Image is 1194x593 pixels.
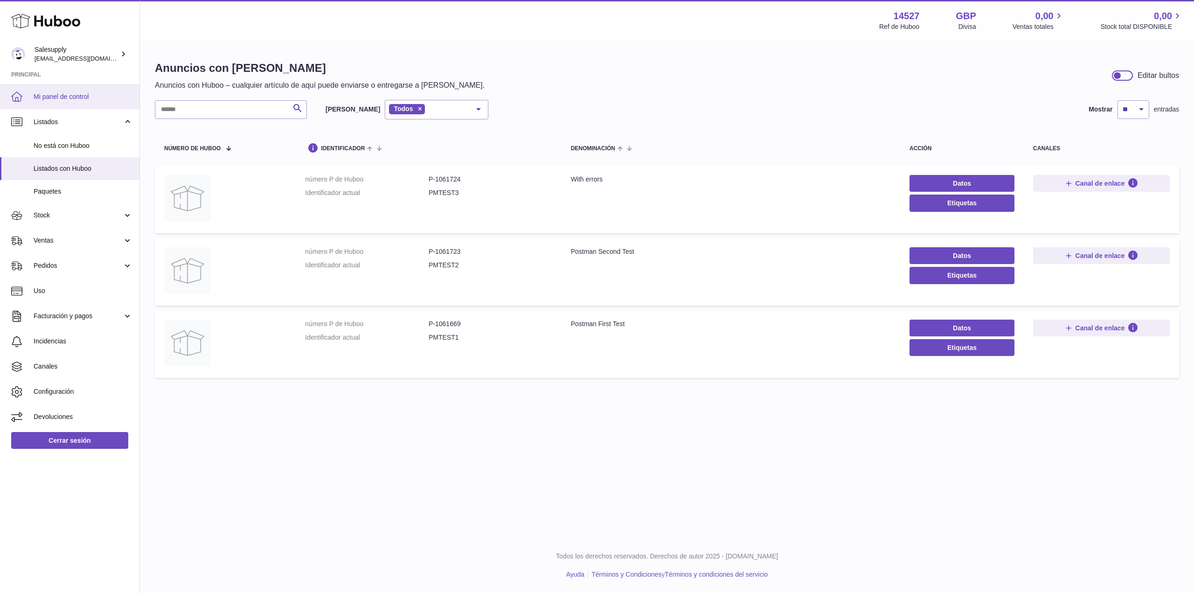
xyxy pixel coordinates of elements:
div: Ref de Huboo [879,22,919,31]
span: Devoluciones [34,412,132,421]
a: Términos y condiciones del servicio [665,571,768,578]
span: Uso [34,286,132,295]
span: Paquetes [34,187,132,196]
button: Canal de enlace [1033,247,1170,264]
a: Datos [909,320,1014,336]
span: número de Huboo [164,146,221,152]
div: With errors [571,175,891,184]
span: [EMAIL_ADDRESS][DOMAIN_NAME] [35,55,137,62]
span: denominación [571,146,615,152]
label: Mostrar [1089,105,1112,114]
dt: Identificador actual [305,333,429,342]
span: Todos [394,105,413,112]
div: Divisa [958,22,976,31]
dt: Identificador actual [305,188,429,197]
span: Listados con Huboo [34,164,132,173]
img: Postman First Test [164,320,211,366]
dd: P-1061723 [429,247,552,256]
dd: PMTEST3 [429,188,552,197]
button: Etiquetas [909,267,1014,284]
span: Canal de enlace [1076,324,1125,332]
a: 0,00 Stock total DISPONIBLE [1101,10,1183,31]
button: Etiquetas [909,339,1014,356]
dd: P-1061669 [429,320,552,328]
a: 0,00 Ventas totales [1013,10,1064,31]
dt: número P de Huboo [305,320,429,328]
li: y [588,570,768,579]
span: Pedidos [34,261,123,270]
span: 0,00 [1035,10,1054,22]
p: Anuncios con Huboo – cualquier artículo de aquí puede enviarse o entregarse a [PERSON_NAME]. [155,80,485,91]
button: Canal de enlace [1033,175,1170,192]
a: Datos [909,175,1014,192]
strong: GBP [956,10,976,22]
span: identificador [321,146,365,152]
dd: PMTEST2 [429,261,552,270]
strong: 14527 [894,10,920,22]
label: [PERSON_NAME] [326,105,380,114]
div: Editar bultos [1138,70,1179,81]
div: Salesupply [35,45,118,63]
a: Términos y Condiciones [591,571,661,578]
span: Ventas totales [1013,22,1064,31]
span: Configuración [34,387,132,396]
span: Ventas [34,236,123,245]
div: Postman First Test [571,320,891,328]
span: Canales [34,362,132,371]
div: canales [1033,146,1170,152]
span: Incidencias [34,337,132,346]
a: Cerrar sesión [11,432,128,449]
img: integrations@salesupply.com [11,47,25,61]
dd: PMTEST1 [429,333,552,342]
span: No está con Huboo [34,141,132,150]
span: Stock [34,211,123,220]
h1: Anuncios con [PERSON_NAME] [155,61,485,76]
span: Mi panel de control [34,92,132,101]
dt: Identificador actual [305,261,429,270]
div: acción [909,146,1014,152]
dt: número P de Huboo [305,247,429,256]
p: Todos los derechos reservados. Derechos de autor 2025 - [DOMAIN_NAME] [147,552,1187,561]
button: Etiquetas [909,195,1014,211]
span: entradas [1154,105,1179,114]
span: Stock total DISPONIBLE [1101,22,1183,31]
a: Ayuda [566,571,584,578]
div: Postman Second Test [571,247,891,256]
button: Canal de enlace [1033,320,1170,336]
span: Canal de enlace [1076,251,1125,260]
a: Datos [909,247,1014,264]
img: With errors [164,175,211,222]
span: Listados [34,118,123,126]
span: Canal de enlace [1076,179,1125,188]
img: Postman Second Test [164,247,211,294]
span: Facturación y pagos [34,312,123,321]
dd: P-1061724 [429,175,552,184]
span: 0,00 [1154,10,1172,22]
dt: número P de Huboo [305,175,429,184]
